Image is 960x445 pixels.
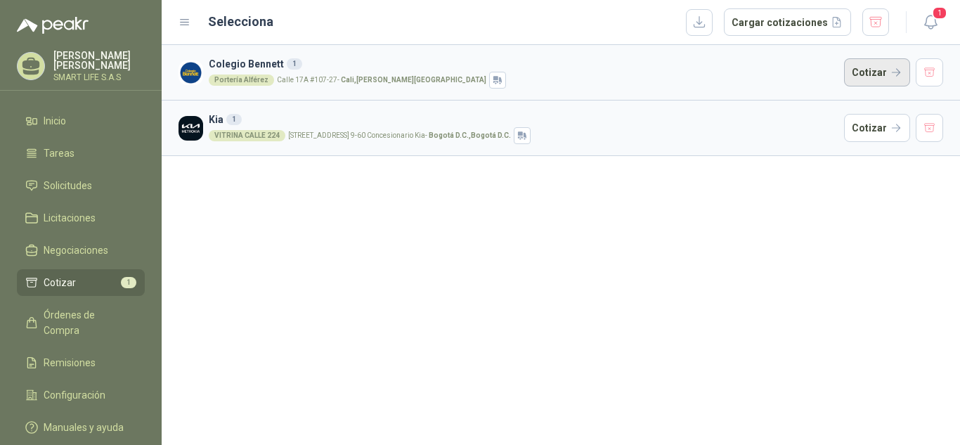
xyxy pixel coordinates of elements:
button: Cotizar [844,58,910,86]
span: Órdenes de Compra [44,307,131,338]
span: Licitaciones [44,210,96,226]
button: Cargar cotizaciones [724,8,851,37]
h3: Kia [209,112,838,127]
a: Remisiones [17,349,145,376]
a: Órdenes de Compra [17,302,145,344]
img: Company Logo [179,60,203,85]
strong: Bogotá D.C. , Bogotá D.C. [429,131,511,139]
p: [STREET_ADDRESS] 9-60 Concesionario Kia - [288,132,511,139]
p: Calle 17A #107-27 - [277,77,486,84]
a: Solicitudes [17,172,145,199]
span: Remisiones [44,355,96,370]
img: Logo peakr [17,17,89,34]
div: VITRINA CALLE 224 [209,130,285,141]
span: Configuración [44,387,105,403]
a: Inicio [17,108,145,134]
span: Inicio [44,113,66,129]
a: Cotizar1 [17,269,145,296]
a: Configuración [17,382,145,408]
p: [PERSON_NAME] [PERSON_NAME] [53,51,145,70]
button: Cotizar [844,114,910,142]
a: Manuales y ayuda [17,414,145,441]
div: 1 [287,58,302,70]
span: Cotizar [44,275,76,290]
a: Negociaciones [17,237,145,264]
img: Company Logo [179,116,203,141]
a: Tareas [17,140,145,167]
h3: Colegio Bennett [209,56,838,72]
h2: Selecciona [208,12,273,32]
span: 1 [121,277,136,288]
span: Tareas [44,146,74,161]
strong: Cali , [PERSON_NAME][GEOGRAPHIC_DATA] [341,76,486,84]
a: Licitaciones [17,205,145,231]
span: Manuales y ayuda [44,420,124,435]
span: Negociaciones [44,243,108,258]
div: 1 [226,114,242,125]
span: Solicitudes [44,178,92,193]
span: 1 [932,6,947,20]
p: SMART LIFE S.A.S [53,73,145,82]
button: 1 [918,10,943,35]
div: Portería Alférez [209,75,274,86]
